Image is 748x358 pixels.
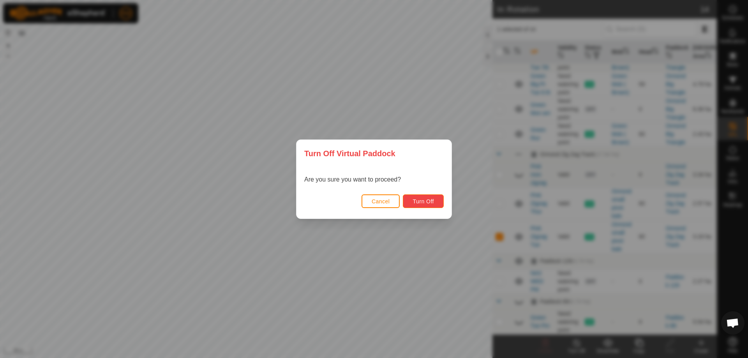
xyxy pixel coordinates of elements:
[372,198,390,205] span: Cancel
[403,194,444,208] button: Turn Off
[362,194,400,208] button: Cancel
[304,175,401,184] p: Are you sure you want to proceed?
[413,198,434,205] span: Turn Off
[304,148,395,159] span: Turn Off Virtual Paddock
[721,311,744,335] div: Open chat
